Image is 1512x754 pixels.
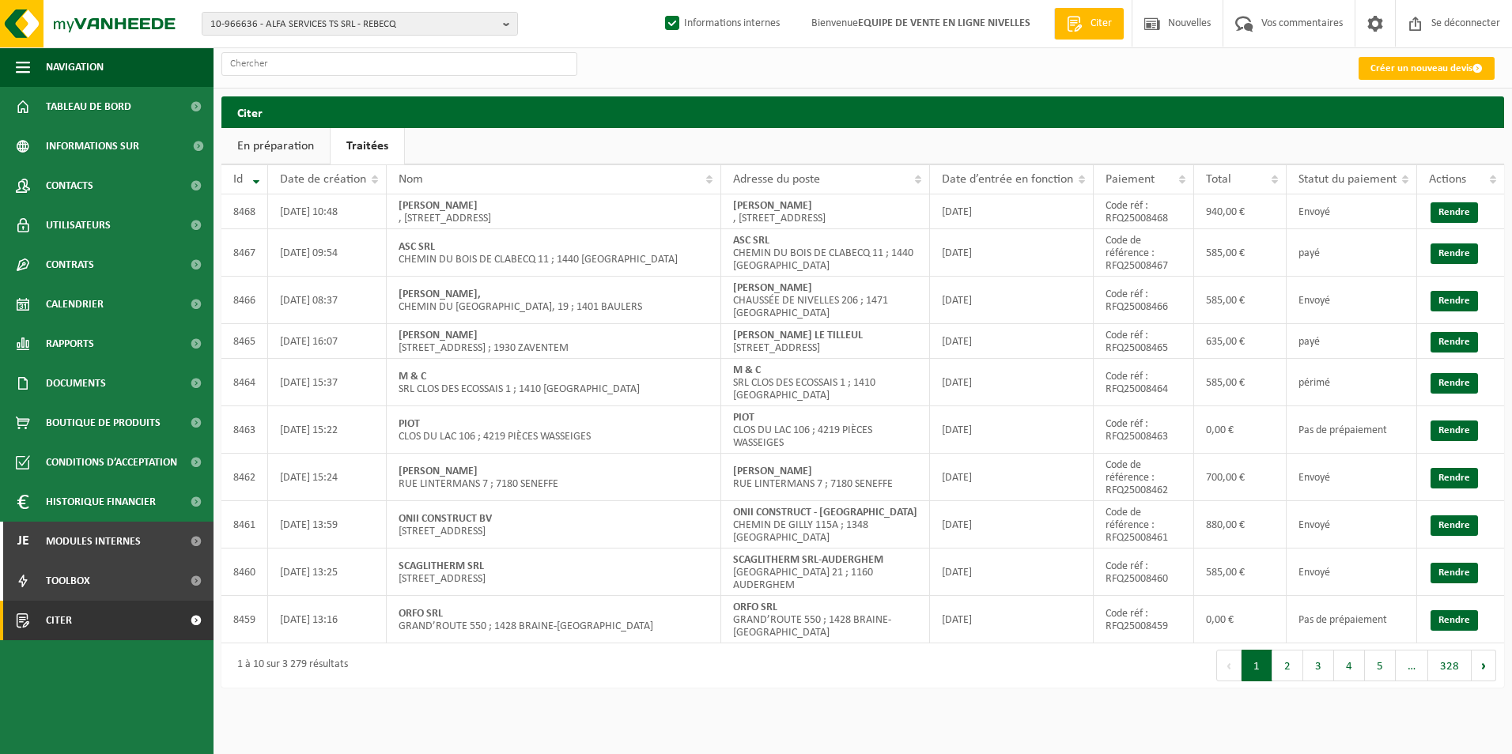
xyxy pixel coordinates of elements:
strong: M & C [399,371,426,383]
td: 8463 [221,406,268,454]
strong: PIOT [399,418,420,430]
td: 940,00 € [1194,194,1286,229]
strong: [PERSON_NAME], [399,288,481,300]
td: [DATE] [930,549,1094,596]
h2: Citer [221,96,1504,127]
td: CHEMIN DU [GEOGRAPHIC_DATA], 19 ; 1401 BAULERS [387,277,721,324]
td: Code réf : RFQ25008465 [1094,324,1194,359]
td: [DATE] [930,277,1094,324]
td: 8467 [221,229,268,277]
a: Rendre [1431,291,1478,311]
td: [DATE] 15:22 [268,406,387,454]
div: 1 à 10 sur 3 279 résultats [229,651,348,680]
span: Tableau de bord [46,87,131,126]
td: Code réf : RFQ25008464 [1094,359,1194,406]
span: Rapports [46,324,94,364]
td: CHEMIN DU BOIS DE CLABECQ 11 ; 1440 [GEOGRAPHIC_DATA] [721,229,930,277]
td: [DATE] [930,501,1094,549]
span: Pas de prépaiement [1298,424,1387,436]
td: [DATE] [930,359,1094,406]
td: 8459 [221,596,268,643]
button: 5 [1365,650,1396,681]
td: CLOS DU LAC 106 ; 4219 PIÈCES WASSEIGES [387,406,721,454]
span: périmé [1298,377,1330,389]
td: 8465 [221,324,268,359]
span: Citer [1087,16,1116,32]
td: 585,00 € [1194,277,1286,324]
td: CLOS DU LAC 106 ; 4219 PIÈCES WASSEIGES [721,406,930,454]
button: 4 [1334,650,1365,681]
td: [DATE] 15:24 [268,454,387,501]
td: RUE LINTERMANS 7 ; 7180 SENEFFE [721,454,930,501]
span: Nom [399,173,423,186]
td: Code réf : RFQ25008459 [1094,596,1194,643]
td: Code de référence : RFQ25008461 [1094,501,1194,549]
td: 8461 [221,501,268,549]
td: [DATE] 13:16 [268,596,387,643]
a: Rendre [1431,610,1478,631]
span: Date de création [280,173,366,186]
td: CHEMIN DE GILLY 115A ; 1348 [GEOGRAPHIC_DATA] [721,501,930,549]
td: Code réf : RFQ25008466 [1094,277,1194,324]
td: Code réf : RFQ25008463 [1094,406,1194,454]
span: Contrats [46,245,94,285]
td: 8462 [221,454,268,501]
span: Envoyé [1298,206,1330,218]
span: Calendrier [46,285,104,324]
td: [DATE] [930,324,1094,359]
td: [DATE] [930,406,1094,454]
strong: [PERSON_NAME] [733,282,812,294]
span: Toolbox [46,561,90,601]
td: RUE LINTERMANS 7 ; 7180 SENEFFE [387,454,721,501]
button: 10-966636 - ALFA SERVICES TS SRL - REBECQ [202,12,518,36]
td: [DATE] 10:48 [268,194,387,229]
span: Boutique de produits [46,403,161,443]
span: Informations sur l’entreprise [46,126,183,166]
span: Envoyé [1298,295,1330,307]
td: SRL CLOS DES ECOSSAIS 1 ; 1410 [GEOGRAPHIC_DATA] [721,359,930,406]
td: GRAND’ROUTE 550 ; 1428 BRAINE-[GEOGRAPHIC_DATA] [387,596,721,643]
span: Citer [46,601,72,640]
a: En préparation [221,128,330,164]
strong: SCAGLITHERM SRL-AUDERGHEM [733,554,883,566]
span: Paiement [1106,173,1155,186]
a: Traitées [331,128,404,164]
a: Rendre [1431,563,1478,583]
button: 2 [1272,650,1303,681]
td: [DATE] 13:59 [268,501,387,549]
span: Envoyé [1298,519,1330,531]
a: Rendre [1431,243,1478,264]
span: Id [233,173,243,186]
strong: EQUIPE DE VENTE EN LIGNE NIVELLES [858,17,1030,29]
td: [DATE] [930,454,1094,501]
a: Rendre [1431,468,1478,488]
a: Rendre [1431,202,1478,223]
td: 585,00 € [1194,359,1286,406]
td: [STREET_ADDRESS] ; 1930 ZAVENTEM [387,324,721,359]
td: , [STREET_ADDRESS] [721,194,930,229]
a: Rendre [1431,420,1478,441]
span: Je [16,522,30,561]
button: 3 [1303,650,1334,681]
span: 10-966636 - ALFA SERVICES TS SRL - REBECQ [210,13,497,36]
strong: ORFO SRL [733,601,777,613]
font: Créer un nouveau devis [1370,63,1472,74]
td: [DATE] [930,229,1094,277]
td: SRL CLOS DES ECOSSAIS 1 ; 1410 [GEOGRAPHIC_DATA] [387,359,721,406]
strong: PIOT [733,412,754,424]
td: [DATE] 15:37 [268,359,387,406]
span: Total [1206,173,1231,186]
td: [DATE] [930,596,1094,643]
span: Envoyé [1298,472,1330,484]
td: 8468 [221,194,268,229]
td: [DATE] 08:37 [268,277,387,324]
td: 880,00 € [1194,501,1286,549]
span: payé [1298,247,1320,259]
td: [DATE] [930,194,1094,229]
td: 0,00 € [1194,406,1286,454]
strong: [PERSON_NAME] LE TILLEUL [733,330,863,341]
td: [STREET_ADDRESS] [387,501,721,549]
span: Modules internes [46,522,141,561]
td: Code de référence : RFQ25008467 [1094,229,1194,277]
td: CHEMIN DU BOIS DE CLABECQ 11 ; 1440 [GEOGRAPHIC_DATA] [387,229,721,277]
